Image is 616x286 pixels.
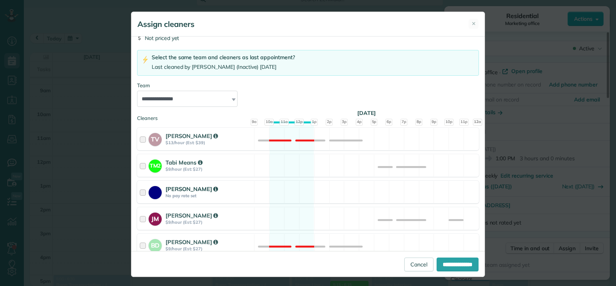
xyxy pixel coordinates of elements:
div: Cleaners [137,115,479,117]
span: ✕ [472,20,476,27]
strong: TV [149,133,162,144]
strong: $9/hour (Est: $27) [166,166,252,172]
strong: [PERSON_NAME] [166,185,218,193]
img: lightning-bolt-icon-94e5364df696ac2de96d3a42b8a9ff6ba979493684c50e6bbbcda72601fa0d29.png [142,56,149,64]
strong: BD [149,239,162,250]
strong: $9/hour (Est: $27) [166,219,252,225]
div: Select the same team and cleaners as last appointment? [152,53,295,62]
div: Team [137,82,479,89]
strong: TM2 [149,160,162,170]
strong: [PERSON_NAME] [166,212,218,219]
div: Last cleaned by [PERSON_NAME] (Inactive) [DATE] [152,63,295,71]
a: Cancel [404,258,434,271]
strong: Tabi Means [166,159,203,166]
div: Not priced yet [137,34,479,42]
h5: Assign cleaners [137,19,194,30]
strong: $9/hour (Est: $27) [166,246,252,251]
strong: No pay rate set [166,193,252,198]
strong: $13/hour (Est: $39) [166,140,252,145]
strong: JM [149,213,162,223]
strong: [PERSON_NAME] [166,132,218,140]
strong: [PERSON_NAME] [166,238,218,246]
